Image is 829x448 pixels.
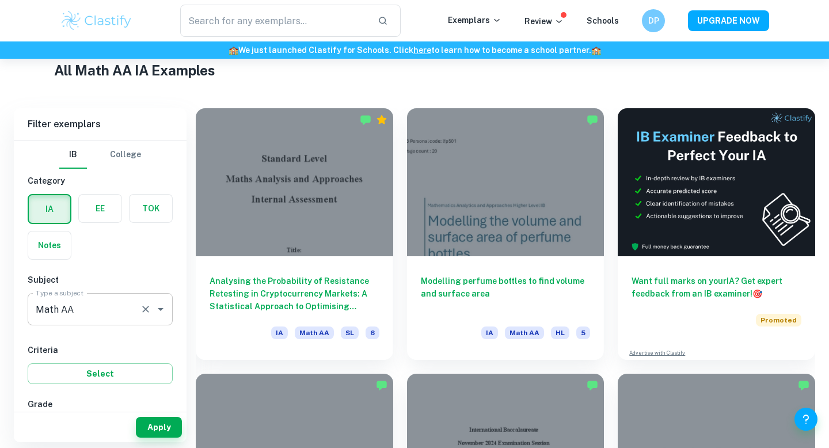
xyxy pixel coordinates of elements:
span: 🏫 [591,45,601,55]
img: Marked [587,379,598,391]
span: 🎯 [752,289,762,298]
button: UPGRADE NOW [688,10,769,31]
span: HL [551,326,569,339]
button: Clear [138,301,154,317]
button: IB [59,141,87,169]
button: Notes [28,231,71,259]
img: Marked [360,114,371,126]
h6: We just launched Clastify for Schools. Click to learn how to become a school partner. [2,44,827,56]
h6: Want full marks on your IA ? Get expert feedback from an IB examiner! [632,275,801,300]
h6: Analysing the Probability of Resistance Retesting in Cryptocurrency Markets: A Statistical Approa... [210,275,379,313]
span: 6 [366,326,379,339]
button: TOK [130,195,172,222]
p: Review [524,15,564,28]
span: IA [271,326,288,339]
h6: Grade [28,398,173,411]
h6: Filter exemplars [14,108,187,141]
span: IA [481,326,498,339]
img: Clastify logo [60,9,133,32]
h6: Criteria [28,344,173,356]
button: Select [28,363,173,384]
button: IA [29,195,70,223]
span: Promoted [756,314,801,326]
a: Want full marks on yourIA? Get expert feedback from an IB examiner!PromotedAdvertise with Clastify [618,108,815,360]
button: College [110,141,141,169]
a: Schools [587,16,619,25]
h6: Subject [28,274,173,286]
h6: Category [28,174,173,187]
h6: Modelling perfume bottles to find volume and surface area [421,275,591,313]
span: Math AA [505,326,544,339]
p: Exemplars [448,14,501,26]
span: 🏫 [229,45,238,55]
h1: All Math AA IA Examples [54,60,775,81]
button: Apply [136,417,182,438]
button: Open [153,301,169,317]
button: Help and Feedback [794,408,817,431]
input: Search for any exemplars... [180,5,368,37]
img: Marked [376,379,387,391]
a: here [413,45,431,55]
div: Filter type choice [59,141,141,169]
img: Thumbnail [618,108,815,256]
a: Modelling perfume bottles to find volume and surface areaIAMath AAHL5 [407,108,604,360]
button: EE [79,195,121,222]
span: Math AA [295,326,334,339]
a: Advertise with Clastify [629,349,685,357]
img: Marked [587,114,598,126]
img: Marked [798,379,809,391]
span: 5 [576,326,590,339]
button: DP [642,9,665,32]
label: Type a subject [36,288,83,298]
div: Premium [376,114,387,126]
a: Analysing the Probability of Resistance Retesting in Cryptocurrency Markets: A Statistical Approa... [196,108,393,360]
h6: DP [647,14,660,27]
span: SL [341,326,359,339]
